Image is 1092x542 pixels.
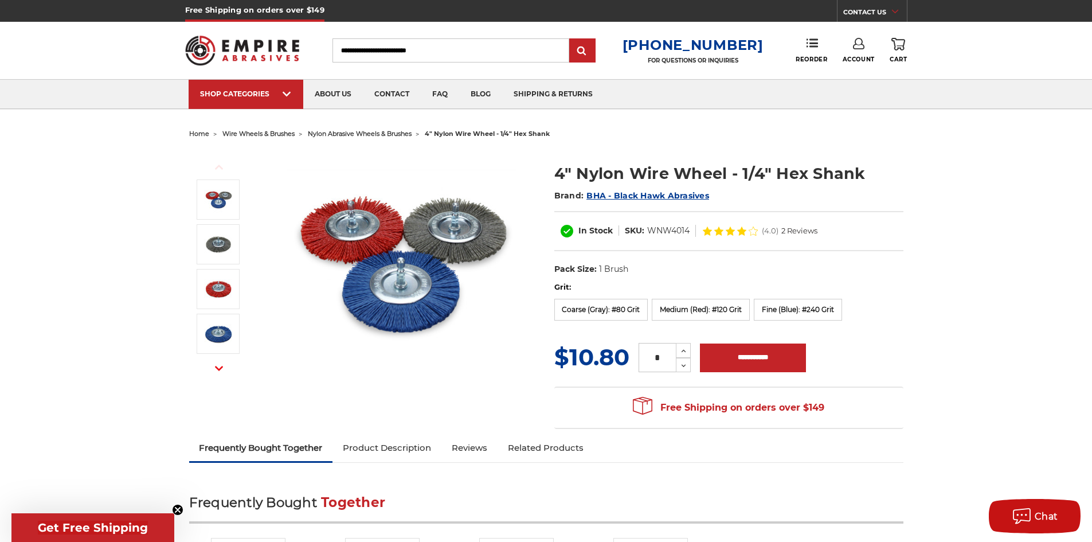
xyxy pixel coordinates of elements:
label: Grit: [554,282,903,293]
button: Close teaser [172,504,183,516]
a: blog [459,80,502,109]
span: Reorder [796,56,827,63]
dd: WNW4014 [647,225,690,237]
img: 4 inch nylon wire wheel for drill [287,150,516,380]
span: Chat [1035,511,1058,522]
span: Together [321,494,385,510]
span: Account [843,56,875,63]
a: home [189,130,209,138]
a: Reorder [796,38,827,63]
dd: 1 Brush [599,263,628,275]
span: Brand: [554,190,584,201]
a: Frequently Bought Together [189,435,333,461]
span: In Stock [578,225,613,236]
button: Previous [205,155,233,180]
div: Get Free ShippingClose teaser [11,513,174,542]
span: (4.0) [762,227,778,235]
a: about us [303,80,363,109]
img: 4" Nylon Wire Wheel - 1/4" Hex Shank [204,275,233,303]
a: Reviews [441,435,498,461]
a: Related Products [498,435,594,461]
span: $10.80 [554,343,629,371]
a: shipping & returns [502,80,604,109]
span: Free Shipping on orders over $149 [633,396,824,419]
span: Cart [890,56,907,63]
a: CONTACT US [843,6,907,22]
span: 4" nylon wire wheel - 1/4" hex shank [425,130,550,138]
a: nylon abrasive wheels & brushes [308,130,412,138]
a: Cart [890,38,907,63]
a: Product Description [332,435,441,461]
dt: SKU: [625,225,644,237]
input: Submit [571,40,594,63]
span: Get Free Shipping [38,521,148,535]
a: BHA - Black Hawk Abrasives [586,190,709,201]
img: 4 inch nylon wire wheel for drill [204,185,233,214]
h1: 4" Nylon Wire Wheel - 1/4" Hex Shank [554,162,903,185]
div: SHOP CATEGORIES [200,89,292,98]
dt: Pack Size: [554,263,597,275]
img: Empire Abrasives [185,28,300,73]
a: faq [421,80,459,109]
img: 4" Nylon Wire Wheel - 1/4" Hex Shank [204,319,233,348]
button: Next [205,356,233,381]
p: FOR QUESTIONS OR INQUIRIES [623,57,764,64]
a: [PHONE_NUMBER] [623,37,764,53]
a: wire wheels & brushes [222,130,295,138]
span: 2 Reviews [781,227,817,235]
img: 4" Nylon Wire Wheel - 1/4" Hex Shank [204,230,233,259]
a: contact [363,80,421,109]
button: Chat [989,499,1081,533]
span: Frequently Bought [189,494,317,510]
